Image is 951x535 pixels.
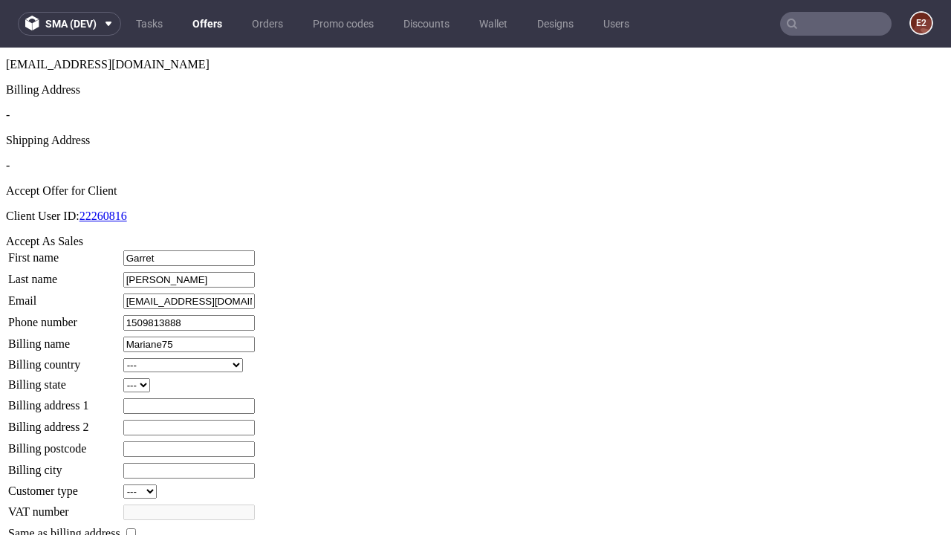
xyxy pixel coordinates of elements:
[6,36,945,49] div: Billing Address
[6,187,945,201] div: Accept As Sales
[6,10,210,23] span: [EMAIL_ADDRESS][DOMAIN_NAME]
[470,12,516,36] a: Wallet
[243,12,292,36] a: Orders
[18,12,121,36] button: sma (dev)
[7,310,121,325] td: Billing country
[7,330,121,346] td: Billing state
[7,436,121,452] td: Customer type
[7,456,121,473] td: VAT number
[304,12,383,36] a: Promo codes
[7,372,121,389] td: Billing address 2
[7,224,121,241] td: Last name
[7,393,121,410] td: Billing postcode
[911,13,932,33] figcaption: e2
[6,162,945,175] p: Client User ID:
[6,111,10,124] span: -
[7,202,121,219] td: First name
[7,478,121,494] td: Same as billing address
[45,19,97,29] span: sma (dev)
[528,12,582,36] a: Designs
[79,162,127,175] a: 22260816
[395,12,458,36] a: Discounts
[6,61,10,74] span: -
[184,12,231,36] a: Offers
[7,245,121,262] td: Email
[6,137,945,150] div: Accept Offer for Client
[7,350,121,367] td: Billing address 1
[7,267,121,284] td: Phone number
[594,12,638,36] a: Users
[127,12,172,36] a: Tasks
[7,415,121,432] td: Billing city
[6,86,945,100] div: Shipping Address
[7,288,121,305] td: Billing name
